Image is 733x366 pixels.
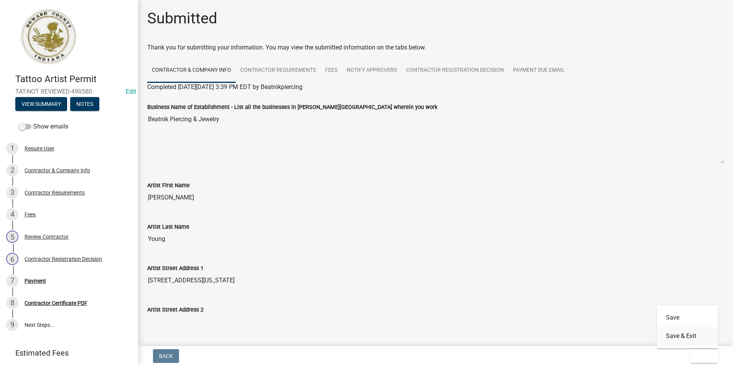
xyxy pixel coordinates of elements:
[342,58,401,83] a: Notify Approvers
[147,58,236,83] a: Contractor & Company Info
[6,208,18,221] div: 4
[6,275,18,287] div: 7
[15,97,67,111] button: View Summary
[147,43,724,52] div: Thank you for submitting your information. You may view the submitted information on the tabs below.
[25,234,69,239] div: Review Contractor
[126,88,136,95] a: Edit
[25,190,85,195] div: Contractor Requirements
[147,307,204,313] label: Artist Street Address 2
[147,105,437,110] label: Business Name of Establishment - List all the businesses in [PERSON_NAME][GEOGRAPHIC_DATA] wherei...
[25,146,54,151] div: Require User
[153,349,179,363] button: Back
[657,305,718,348] div: Exit
[70,101,99,107] wm-modal-confirm: Notes
[6,253,18,265] div: 6
[147,224,189,230] label: Artist Last Name
[147,183,190,188] label: Artist First Name
[147,112,724,164] textarea: Beatnik Piercing & Jewelry
[6,164,18,176] div: 2
[18,122,68,131] label: Show emails
[657,327,718,345] button: Save & Exit
[147,9,217,28] h1: Submitted
[6,142,18,155] div: 1
[320,58,342,83] a: Fees
[126,88,136,95] wm-modal-confirm: Edit Application Number
[25,212,36,217] div: Fees
[25,278,46,284] div: Payment
[6,297,18,309] div: 8
[15,74,132,85] h4: Tattoo Artist Permit
[6,231,18,243] div: 5
[690,349,718,363] button: Exit
[159,353,173,359] span: Back
[657,308,718,327] button: Save
[6,319,18,331] div: 9
[147,83,302,91] span: Completed [DATE][DATE] 3:39 PM EDT by Beatnikpiercing
[508,58,569,83] a: Payment Due Email
[696,353,707,359] span: Exit
[6,345,126,361] a: Estimated Fees
[25,300,87,306] div: Contractor Certificate PDF
[25,168,90,173] div: Contractor & Company Info
[401,58,508,83] a: Contractor Registration Decision
[15,101,67,107] wm-modal-confirm: Summary
[6,186,18,199] div: 3
[70,97,99,111] button: Notes
[25,256,102,262] div: Contractor Registration Decision
[147,266,204,271] label: Artist Street Address 1
[236,58,320,83] a: Contractor Requirements
[15,8,81,66] img: Howard County, Indiana
[15,88,123,95] span: TAT-NOT REVIEWED-490580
